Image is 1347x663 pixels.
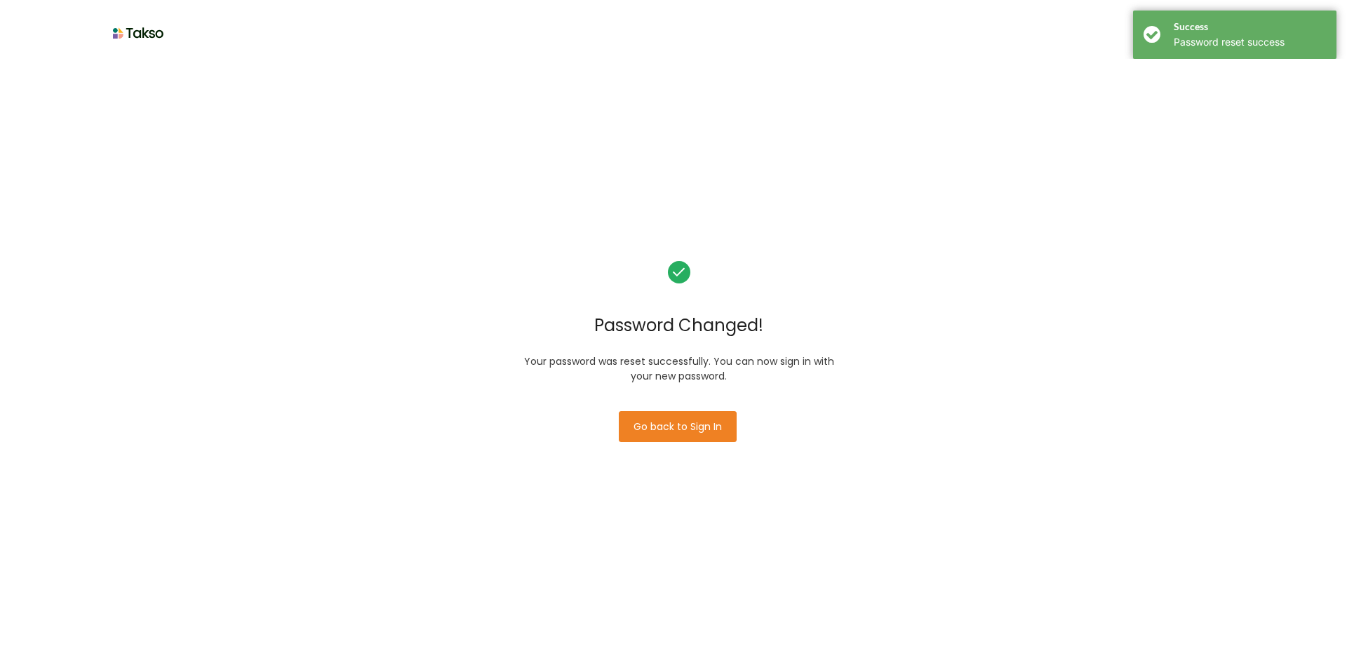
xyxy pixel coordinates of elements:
[524,354,834,368] span: Your password was reset successfully. You can now sign in with
[1174,36,1326,48] div: Password reset success
[1174,21,1326,33] h4: Success
[113,22,164,43] img: loginLogo
[619,411,737,442] button: Go back to Sign In
[631,369,727,383] span: your new password.
[493,302,865,340] label: Password Changed!
[668,261,690,283] img: greenCorrect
